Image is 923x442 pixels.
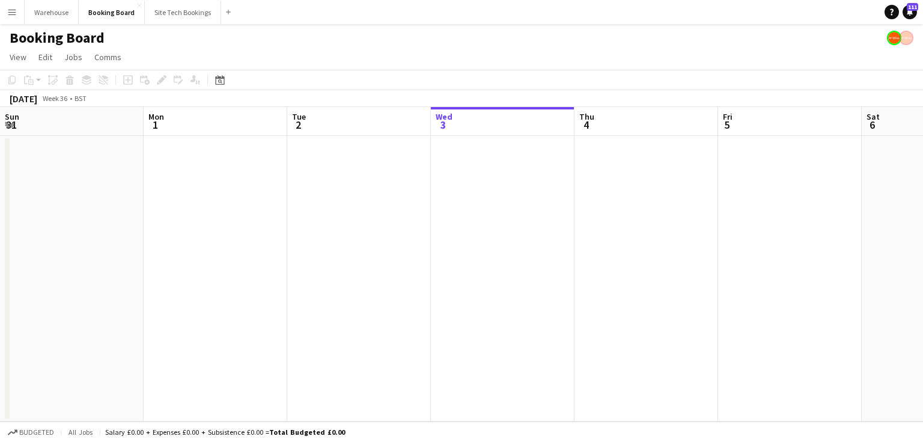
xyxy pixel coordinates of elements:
span: Thu [579,111,594,122]
span: Mon [148,111,164,122]
app-user-avatar: Alex Gill [887,31,901,45]
span: Wed [436,111,452,122]
span: 3 [434,118,452,132]
span: All jobs [66,428,95,437]
span: Sat [867,111,880,122]
app-user-avatar: Alex Gill [899,31,913,45]
div: [DATE] [10,93,37,105]
button: Site Tech Bookings [145,1,221,24]
div: BST [75,94,87,103]
span: Edit [38,52,52,63]
div: Salary £0.00 + Expenses £0.00 + Subsistence £0.00 = [105,428,345,437]
a: Jobs [59,49,87,65]
span: Comms [94,52,121,63]
button: Warehouse [25,1,79,24]
a: 111 [903,5,917,19]
span: 1 [147,118,164,132]
h1: Booking Board [10,29,105,47]
span: 4 [577,118,594,132]
button: Booking Board [79,1,145,24]
a: View [5,49,31,65]
span: Total Budgeted £0.00 [269,428,345,437]
a: Comms [90,49,126,65]
span: Budgeted [19,428,54,437]
span: Week 36 [40,94,70,103]
span: Jobs [64,52,82,63]
span: 5 [721,118,733,132]
span: Sun [5,111,19,122]
span: 31 [3,118,19,132]
span: 2 [290,118,306,132]
button: Budgeted [6,426,56,439]
span: 6 [865,118,880,132]
span: Tue [292,111,306,122]
span: View [10,52,26,63]
span: 111 [907,3,918,11]
a: Edit [34,49,57,65]
span: Fri [723,111,733,122]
